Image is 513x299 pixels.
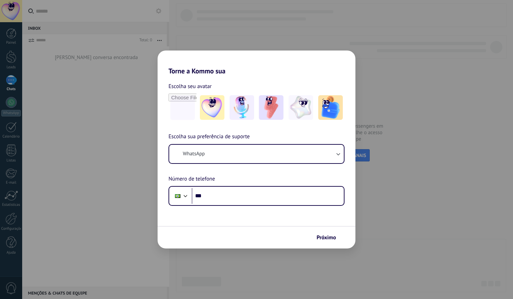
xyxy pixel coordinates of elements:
[171,189,184,203] div: Brazil: + 55
[158,51,355,75] h2: Torne a Kommo sua
[313,232,345,243] button: Próximo
[230,95,254,120] img: -2.jpeg
[169,145,344,163] button: WhatsApp
[183,151,205,157] span: WhatsApp
[318,95,343,120] img: -5.jpeg
[289,95,313,120] img: -4.jpeg
[200,95,224,120] img: -1.jpeg
[168,175,215,184] span: Número de telefone
[168,82,212,91] span: Escolha seu avatar
[259,95,283,120] img: -3.jpeg
[168,132,250,141] span: Escolha sua preferência de suporte
[317,235,336,240] span: Próximo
